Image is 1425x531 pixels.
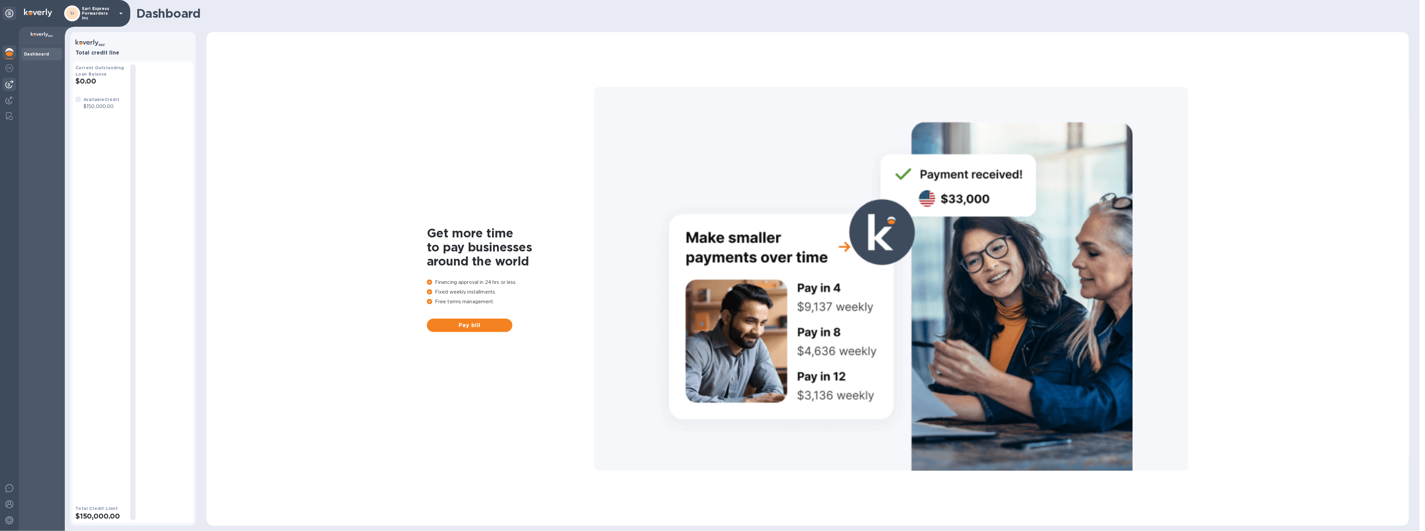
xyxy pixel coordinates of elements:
[75,77,125,85] h2: $0.00
[75,506,118,511] b: Total Credit Limit
[3,7,16,20] div: Unpin categories
[427,226,594,268] h1: Get more time to pay businesses around the world
[427,298,594,305] p: Free terms management.
[75,65,124,77] b: Current Outstanding Loan Balance
[136,6,1406,20] h1: Dashboard
[75,50,190,56] h3: Total credit line
[427,279,594,286] p: Financing approval in 24 hrs or less.
[84,103,119,110] p: $150,000.00
[82,6,115,20] p: Sari Express Forwarders Inc
[427,289,594,296] p: Fixed weekly installments.
[70,11,74,16] b: SI
[24,51,49,57] b: Dashboard
[427,319,512,332] button: Pay bill
[75,512,125,520] h2: $150,000.00
[84,97,119,102] b: Available Credit
[5,64,13,72] img: Foreign exchange
[24,9,52,17] img: Logo
[432,321,507,329] span: Pay bill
